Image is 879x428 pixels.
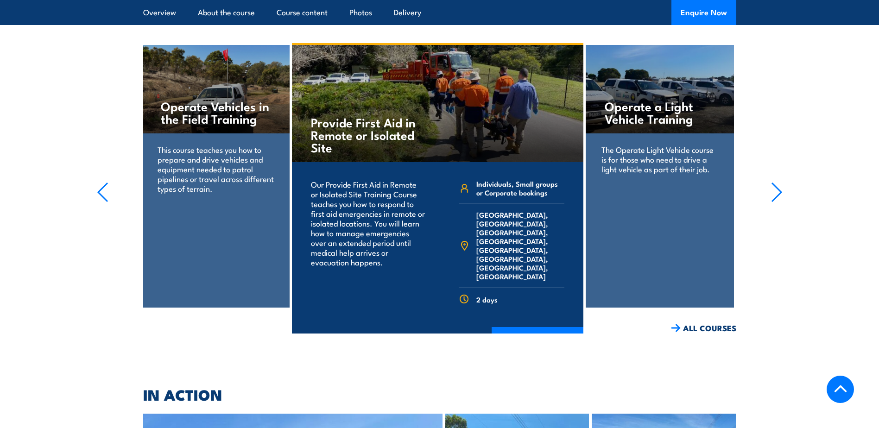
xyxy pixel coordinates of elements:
[476,210,564,281] span: [GEOGRAPHIC_DATA], [GEOGRAPHIC_DATA], [GEOGRAPHIC_DATA], [GEOGRAPHIC_DATA], [GEOGRAPHIC_DATA], [G...
[492,327,583,351] a: COURSE DETAILS
[476,295,498,304] span: 2 days
[476,179,564,197] span: Individuals, Small groups or Corporate bookings
[311,116,420,153] h4: Provide First Aid in Remote or Isolated Site
[601,145,718,174] p: The Operate Light Vehicle course is for those who need to drive a light vehicle as part of their ...
[158,145,274,193] p: This course teaches you how to prepare and drive vehicles and equipment needed to patrol pipeline...
[143,388,736,401] h2: IN ACTION
[605,100,715,125] h4: Operate a Light Vehicle Training
[311,179,425,267] p: Our Provide First Aid in Remote or Isolated Site Training Course teaches you how to respond to fi...
[161,100,271,125] h4: Operate Vehicles in the Field Training
[671,323,736,334] a: ALL COURSES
